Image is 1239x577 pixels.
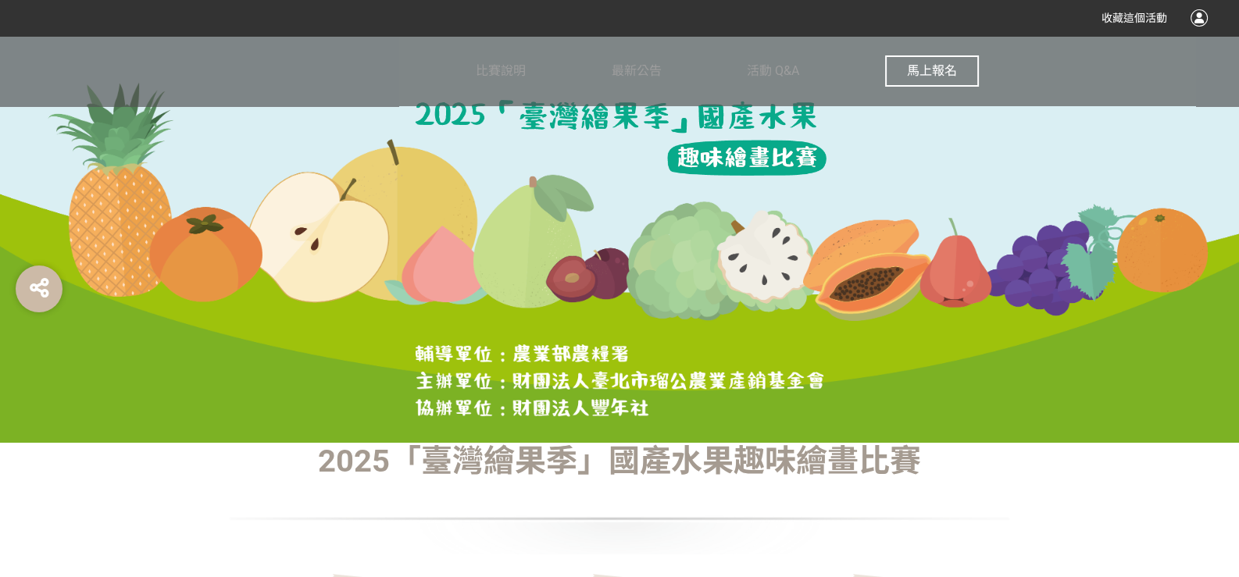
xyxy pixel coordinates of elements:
[612,63,662,78] span: 最新公告
[476,63,526,78] span: 比賽說明
[747,63,799,78] span: 活動 Q&A
[1102,12,1167,24] span: 收藏這個活動
[612,36,662,106] a: 最新公告
[907,63,957,78] span: 馬上報名
[747,36,799,106] a: 活動 Q&A
[229,443,1010,480] h1: 2025「臺灣繪果季」國產水果趣味繪畫比賽
[885,55,979,87] button: 馬上報名
[476,36,526,106] a: 比賽說明
[385,84,854,318] img: 2025「臺灣繪果季」國產水果趣味繪畫比賽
